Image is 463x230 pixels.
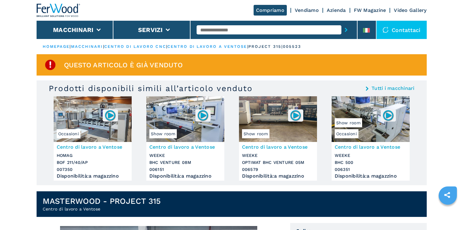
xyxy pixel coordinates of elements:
[71,44,103,49] a: macchinari
[295,7,319,13] a: Vendiamo
[247,44,248,49] span: |
[354,7,386,13] a: FW Magazine
[43,196,161,206] h1: MASTERWOOD - PROJECT 315
[44,59,56,71] img: SoldProduct
[242,129,269,138] span: Show room
[341,23,351,37] button: submit-button
[149,152,221,173] h3: WEEKE BHC VENTURE 08M 006151
[242,143,314,150] h3: Centro di lavoro a Ventose
[332,96,410,181] a: Centro di lavoro a Ventose WEEKE BHC 500OccasioniShow room006351Centro di lavoro a VentoseWEEKEBH...
[248,44,283,49] p: project 315 |
[283,44,301,49] p: 005523
[149,143,221,150] h3: Centro di lavoro a Ventose
[335,118,362,127] span: Show room
[383,27,389,33] img: Contattaci
[335,152,407,173] h3: WEEKE BHC 500 006351
[37,4,80,17] img: Ferwood
[43,206,161,212] h2: Centro di lavoro a Ventose
[254,5,287,16] a: Compriamo
[290,109,301,121] img: 006579
[69,44,71,49] span: |
[43,44,70,49] a: HOMEPAGE
[57,175,129,178] div: Disponibilità : a magazzino
[335,129,358,138] span: Occasioni
[335,175,407,178] div: Disponibilità : a magazzino
[437,203,458,225] iframe: Chat
[382,109,394,121] img: 006351
[440,187,455,203] a: sharethis
[146,96,224,181] a: Centro di lavoro a Ventose WEEKE BHC VENTURE 08MShow room006151Centro di lavoro a VentoseWEEKEBHC...
[149,175,221,178] div: Disponibilità : a magazzino
[57,129,80,138] span: Occasioni
[242,175,314,178] div: Disponibilità : a magazzino
[104,44,166,49] a: centro di lavoro cnc
[138,26,163,34] button: Servizi
[49,83,253,93] h3: Prodotti disponibili simili all’articolo venduto
[335,143,407,150] h3: Centro di lavoro a Ventose
[104,109,116,121] img: 007350
[197,109,209,121] img: 006151
[54,96,132,181] a: Centro di lavoro a Ventose HOMAG BOF 211/40/APOccasioni007350Centro di lavoro a VentoseHOMAGBOF 2...
[166,44,167,49] span: |
[239,96,317,142] img: Centro di lavoro a Ventose WEEKE OPTIMAT BHC VENTURE 05M
[239,96,317,181] a: Centro di lavoro a Ventose WEEKE OPTIMAT BHC VENTURE 05MShow room006579Centro di lavoro a Ventose...
[332,96,410,142] img: Centro di lavoro a Ventose WEEKE BHC 500
[146,96,224,142] img: Centro di lavoro a Ventose WEEKE BHC VENTURE 08M
[57,143,129,150] h3: Centro di lavoro a Ventose
[327,7,346,13] a: Azienda
[167,44,247,49] a: centro di lavoro a ventose
[394,7,426,13] a: Video Gallery
[64,62,183,69] span: Questo articolo è già venduto
[149,129,177,138] span: Show room
[242,152,314,173] h3: WEEKE OPTIMAT BHC VENTURE 05M 006579
[53,26,94,34] button: Macchinari
[376,21,427,39] div: Contattaci
[54,96,132,142] img: Centro di lavoro a Ventose HOMAG BOF 211/40/AP
[372,86,415,91] a: Tutti i macchinari
[57,152,129,173] h3: HOMAG BOF 211/40/AP 007350
[103,44,104,49] span: |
